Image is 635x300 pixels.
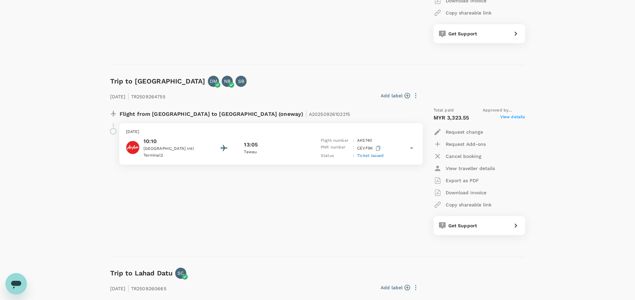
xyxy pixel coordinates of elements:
[144,137,204,145] p: 10:10
[434,7,491,19] button: Copy shareable link
[110,90,165,102] p: [DATE] TR2509264755
[110,268,173,278] h6: Trip to Lahad Datu
[434,107,454,114] span: Total paid
[110,281,166,294] p: [DATE] TR2509260665
[446,189,486,196] p: Download invoice
[353,153,354,159] p: :
[448,223,477,228] span: Get Support
[110,76,205,87] h6: Trip to [GEOGRAPHIC_DATA]
[224,78,230,85] p: NB
[357,144,382,153] p: CEVF9K
[244,141,258,149] p: 13:05
[434,187,486,199] button: Download invoice
[178,270,184,276] p: SC
[434,150,481,162] button: Cancel booking
[321,153,350,159] p: Status
[434,199,491,211] button: Copy shareable link
[434,126,483,138] button: Request change
[446,141,486,147] p: Request Add-ons
[446,9,491,16] p: Copy shareable link
[353,137,354,144] p: :
[238,78,244,85] p: SB
[446,165,495,172] p: View traveller details
[446,201,491,208] p: Copy shareable link
[210,78,217,85] p: DM
[321,137,350,144] p: Flight number
[446,177,479,184] p: Export as PDF
[434,174,479,187] button: Export as PDF
[500,114,525,122] span: View details
[120,107,350,119] p: Flight from [GEOGRAPHIC_DATA] to [GEOGRAPHIC_DATA] (oneway)
[126,129,416,135] p: [DATE]
[127,92,129,101] span: |
[434,138,486,150] button: Request Add-ons
[381,284,410,291] button: Add label
[446,153,481,160] p: Cancel booking
[483,107,525,114] span: Approved by
[434,114,469,122] p: MYR 3,323.55
[448,31,477,36] span: Get Support
[144,145,204,152] p: [GEOGRAPHIC_DATA] Intl
[446,129,483,135] p: Request change
[244,149,305,156] p: Tawau
[357,137,372,144] p: AK 5740
[357,153,384,158] span: Ticket issued
[353,144,354,153] p: :
[305,109,307,119] span: |
[126,141,139,154] img: AirAsia
[321,144,350,153] p: PNR number
[127,284,129,293] span: |
[381,92,410,99] button: Add label
[434,162,495,174] button: View traveller details
[309,111,350,117] span: A20250926102215
[144,152,204,159] p: Terminal 2
[5,273,27,295] iframe: Button to launch messaging window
